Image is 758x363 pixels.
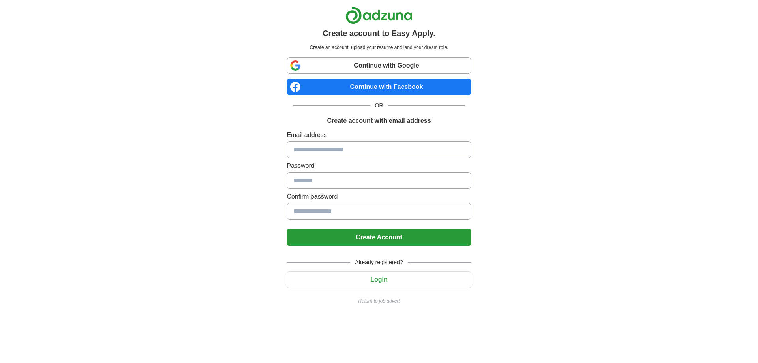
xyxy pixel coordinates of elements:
img: Adzuna logo [345,6,413,24]
span: OR [370,102,388,110]
h1: Create account to Easy Apply. [323,27,435,39]
a: Login [287,276,471,283]
button: Login [287,271,471,288]
h1: Create account with email address [327,116,431,126]
label: Password [287,161,471,171]
label: Confirm password [287,192,471,201]
button: Create Account [287,229,471,246]
p: Create an account, upload your resume and land your dream role. [288,44,469,51]
a: Continue with Facebook [287,79,471,95]
a: Continue with Google [287,57,471,74]
a: Return to job advert [287,297,471,305]
span: Already registered? [350,258,407,267]
label: Email address [287,130,471,140]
